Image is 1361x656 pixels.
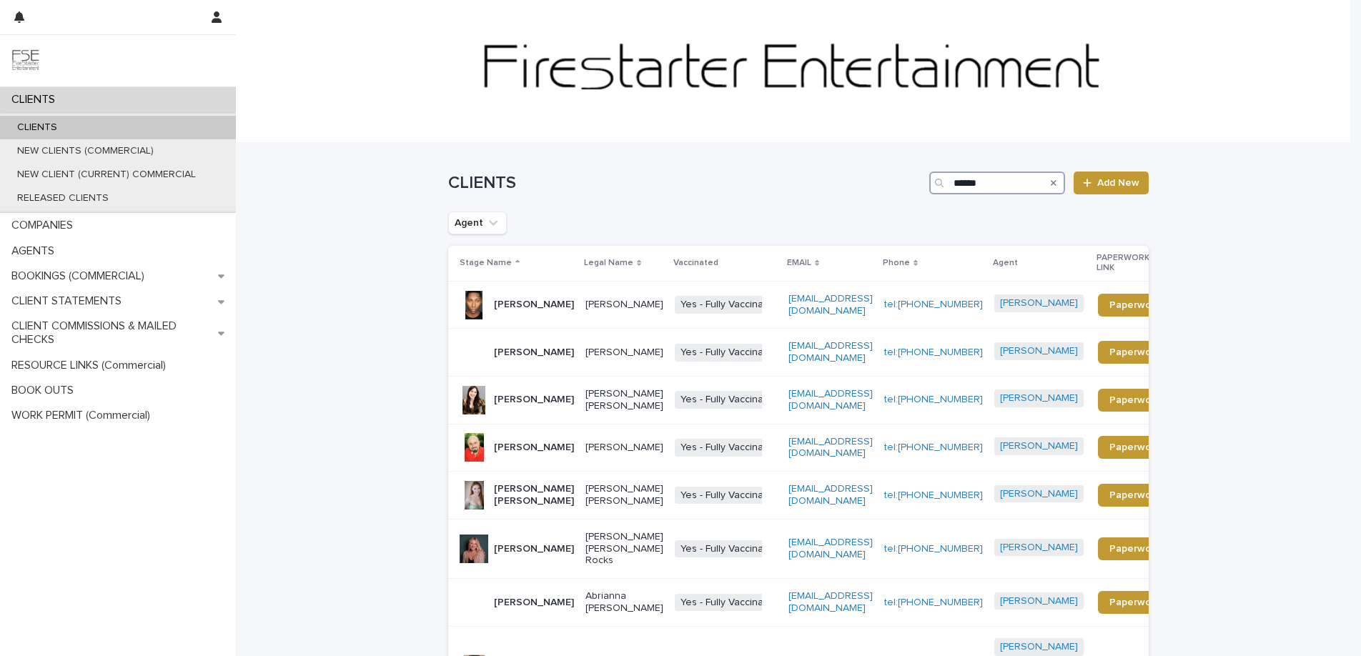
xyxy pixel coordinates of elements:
p: [PERSON_NAME] [494,543,574,555]
input: Search [929,172,1065,194]
p: [PERSON_NAME] [494,394,574,406]
a: tel:[PHONE_NUMBER] [884,442,983,452]
p: [PERSON_NAME] [585,442,663,454]
p: Phone [883,255,910,271]
a: [EMAIL_ADDRESS][DOMAIN_NAME] [788,341,873,363]
tr: [PERSON_NAME][PERSON_NAME]Yes - Fully Vaccinated[EMAIL_ADDRESS][DOMAIN_NAME]tel:[PHONE_NUMBER][PE... [448,281,1194,329]
tr: [PERSON_NAME] [PERSON_NAME][PERSON_NAME] [PERSON_NAME]Yes - Fully Vaccinated[EMAIL_ADDRESS][DOMAI... [448,472,1194,520]
p: [PERSON_NAME] [PERSON_NAME] Rocks [585,531,663,567]
p: Agent [993,255,1018,271]
a: [EMAIL_ADDRESS][DOMAIN_NAME] [788,389,873,411]
span: Paperwork [1109,300,1160,310]
a: [PERSON_NAME] [1000,297,1078,309]
a: [PERSON_NAME] [1000,595,1078,607]
span: Paperwork [1109,490,1160,500]
a: tel:[PHONE_NUMBER] [884,544,983,554]
a: Paperwork [1098,294,1172,317]
p: [PERSON_NAME] [494,442,574,454]
p: Legal Name [584,255,633,271]
a: tel:[PHONE_NUMBER] [884,597,983,607]
p: [PERSON_NAME] [494,347,574,359]
p: WORK PERMIT (Commercial) [6,409,162,422]
a: [EMAIL_ADDRESS][DOMAIN_NAME] [788,484,873,506]
p: CLIENT STATEMENTS [6,294,133,308]
tr: [PERSON_NAME][PERSON_NAME] [PERSON_NAME]Yes - Fully Vaccinated[EMAIL_ADDRESS][DOMAIN_NAME]tel:[PH... [448,376,1194,424]
span: Yes - Fully Vaccinated [675,487,784,505]
a: [PERSON_NAME] [1000,488,1078,500]
span: Paperwork [1109,544,1160,554]
a: Paperwork [1098,341,1172,364]
a: Paperwork [1098,537,1172,560]
a: tel:[PHONE_NUMBER] [884,490,983,500]
span: Paperwork [1109,395,1160,405]
span: Yes - Fully Vaccinated [675,344,784,362]
p: AGENTS [6,244,66,258]
a: [EMAIL_ADDRESS][DOMAIN_NAME] [788,437,873,459]
a: Paperwork [1098,591,1172,614]
p: [PERSON_NAME] [494,299,574,311]
span: Add New [1097,178,1139,188]
a: [PERSON_NAME] [1000,440,1078,452]
p: COMPANIES [6,219,84,232]
p: RELEASED CLIENTS [6,192,120,204]
tr: [PERSON_NAME][PERSON_NAME] [PERSON_NAME] RocksYes - Fully Vaccinated[EMAIL_ADDRESS][DOMAIN_NAME]t... [448,519,1194,578]
p: CLIENTS [6,93,66,106]
p: Vaccinated [673,255,718,271]
p: EMAIL [787,255,811,271]
p: CLIENT COMMISSIONS & MAILED CHECKS [6,319,218,347]
span: Paperwork [1109,347,1160,357]
a: Paperwork [1098,436,1172,459]
a: tel:[PHONE_NUMBER] [884,299,983,309]
img: 9JgRvJ3ETPGCJDhvPVA5 [11,46,40,75]
a: tel:[PHONE_NUMBER] [884,347,983,357]
span: Yes - Fully Vaccinated [675,540,784,558]
a: Add New [1074,172,1149,194]
span: Yes - Fully Vaccinated [675,391,784,409]
p: BOOKINGS (COMMERCIAL) [6,269,156,283]
a: [EMAIL_ADDRESS][DOMAIN_NAME] [788,537,873,560]
p: BOOK OUTS [6,384,85,397]
button: Agent [448,212,507,234]
a: [EMAIL_ADDRESS][DOMAIN_NAME] [788,294,873,316]
p: [PERSON_NAME] [PERSON_NAME] [585,483,663,507]
a: [PERSON_NAME] [1000,345,1078,357]
a: [PERSON_NAME] [1000,392,1078,404]
p: [PERSON_NAME] [585,299,663,311]
tr: [PERSON_NAME][PERSON_NAME]Yes - Fully Vaccinated[EMAIL_ADDRESS][DOMAIN_NAME]tel:[PHONE_NUMBER][PE... [448,424,1194,472]
span: Yes - Fully Vaccinated [675,296,784,314]
span: Yes - Fully Vaccinated [675,439,784,457]
a: [PERSON_NAME] [1000,641,1078,653]
p: [PERSON_NAME] [494,597,574,609]
a: [EMAIL_ADDRESS][DOMAIN_NAME] [788,591,873,613]
p: [PERSON_NAME] [585,347,663,359]
a: [PERSON_NAME] [1000,542,1078,554]
span: Paperwork [1109,442,1160,452]
a: tel:[PHONE_NUMBER] [884,394,983,404]
p: Abrianna [PERSON_NAME] [585,590,663,615]
p: CLIENTS [6,121,69,134]
tr: [PERSON_NAME][PERSON_NAME]Yes - Fully Vaccinated[EMAIL_ADDRESS][DOMAIN_NAME]tel:[PHONE_NUMBER][PE... [448,329,1194,377]
p: [PERSON_NAME] [PERSON_NAME] [494,483,574,507]
p: NEW CLIENTS (COMMERCIAL) [6,145,165,157]
span: Yes - Fully Vaccinated [675,594,784,612]
h1: CLIENTS [448,173,924,194]
p: NEW CLIENT (CURRENT) COMMERCIAL [6,169,207,181]
p: PAPERWORK LINK [1097,250,1164,277]
tr: [PERSON_NAME]Abrianna [PERSON_NAME]Yes - Fully Vaccinated[EMAIL_ADDRESS][DOMAIN_NAME]tel:[PHONE_N... [448,579,1194,627]
span: Paperwork [1109,597,1160,607]
a: Paperwork [1098,484,1172,507]
p: Stage Name [460,255,512,271]
p: [PERSON_NAME] [PERSON_NAME] [585,388,663,412]
a: Paperwork [1098,389,1172,412]
p: RESOURCE LINKS (Commercial) [6,359,177,372]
